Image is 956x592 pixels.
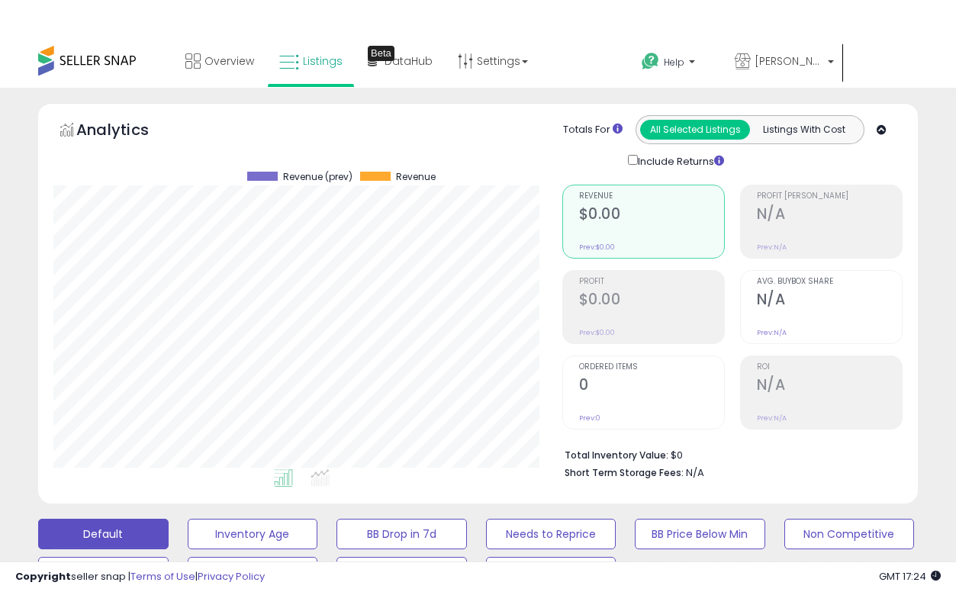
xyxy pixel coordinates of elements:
[130,569,195,584] a: Terms of Use
[268,38,354,84] a: Listings
[757,328,787,337] small: Prev: N/A
[356,38,444,84] a: DataHub
[757,413,787,423] small: Prev: N/A
[565,445,891,463] li: $0
[563,123,623,137] div: Totals For
[396,172,436,182] span: Revenue
[641,52,660,71] i: Get Help
[198,569,265,584] a: Privacy Policy
[579,278,724,286] span: Profit
[38,519,169,549] button: Default
[784,519,915,549] button: Non Competitive
[579,376,724,397] h2: 0
[446,38,539,84] a: Settings
[635,519,765,549] button: BB Price Below Min
[629,40,721,88] a: Help
[757,278,902,286] span: Avg. Buybox Share
[579,243,615,252] small: Prev: $0.00
[303,53,343,69] span: Listings
[15,570,265,584] div: seller snap | |
[204,53,254,69] span: Overview
[15,569,71,584] strong: Copyright
[579,328,615,337] small: Prev: $0.00
[879,569,941,584] span: 2025-10-7 17:24 GMT
[565,449,668,462] b: Total Inventory Value:
[755,53,823,69] span: [PERSON_NAME] Products
[486,519,616,549] button: Needs to Reprice
[76,119,179,144] h5: Analytics
[579,291,724,311] h2: $0.00
[757,291,902,311] h2: N/A
[579,205,724,226] h2: $0.00
[579,413,600,423] small: Prev: 0
[336,519,467,549] button: BB Drop in 7d
[565,466,684,479] b: Short Term Storage Fees:
[174,38,266,84] a: Overview
[723,38,845,88] a: [PERSON_NAME] Products
[757,243,787,252] small: Prev: N/A
[757,363,902,372] span: ROI
[368,46,394,61] div: Tooltip anchor
[188,519,318,549] button: Inventory Age
[686,465,704,480] span: N/A
[579,363,724,372] span: Ordered Items
[757,376,902,397] h2: N/A
[757,205,902,226] h2: N/A
[664,56,684,69] span: Help
[757,192,902,201] span: Profit [PERSON_NAME]
[749,120,859,140] button: Listings With Cost
[616,152,742,169] div: Include Returns
[640,120,750,140] button: All Selected Listings
[283,172,352,182] span: Revenue (prev)
[385,53,433,69] span: DataHub
[579,192,724,201] span: Revenue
